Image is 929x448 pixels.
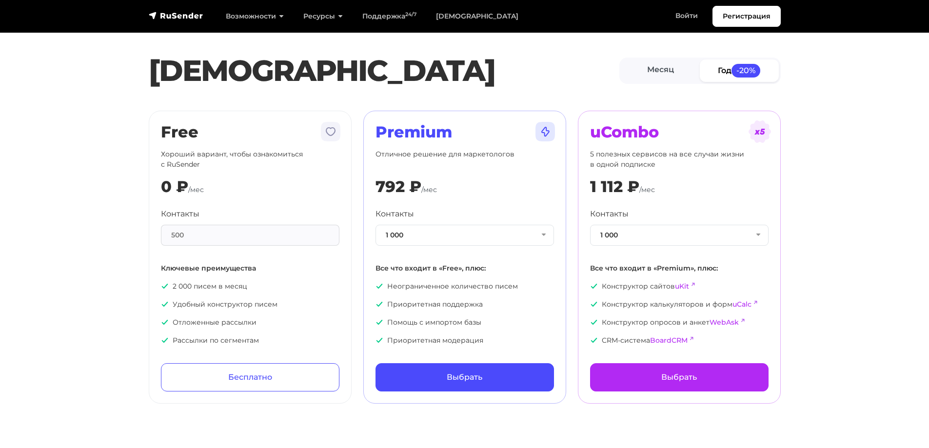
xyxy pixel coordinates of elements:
[590,177,639,196] div: 1 112 ₽
[590,317,769,328] p: Конструктор опросов и анкет
[161,300,169,308] img: icon-ok.svg
[426,6,528,26] a: [DEMOGRAPHIC_DATA]
[376,281,554,292] p: Неограниченное количество писем
[712,6,781,27] a: Регистрация
[405,11,416,18] sup: 24/7
[376,363,554,391] a: Выбрать
[376,317,554,328] p: Помощь с импортом базы
[534,120,557,143] img: tarif-premium.svg
[376,225,554,246] button: 1 000
[376,149,554,170] p: Отличное решение для маркетологов
[188,185,204,194] span: /мес
[149,53,619,88] h1: [DEMOGRAPHIC_DATA]
[590,318,598,326] img: icon-ok.svg
[590,208,629,220] label: Контакты
[376,263,554,273] p: Все что входит в «Free», плюс:
[376,282,383,290] img: icon-ok.svg
[161,282,169,290] img: icon-ok.svg
[590,336,598,344] img: icon-ok.svg
[294,6,353,26] a: Ресурсы
[590,363,769,391] a: Выбрать
[161,363,339,391] a: Бесплатно
[161,299,339,310] p: Удобный конструктор писем
[376,299,554,310] p: Приоритетная поддержка
[590,299,769,310] p: Конструктор калькуляторов и форм
[590,123,769,141] h2: uCombo
[421,185,437,194] span: /мес
[732,300,751,309] a: uCalc
[590,281,769,292] p: Конструктор сайтов
[376,336,383,344] img: icon-ok.svg
[639,185,655,194] span: /мес
[161,281,339,292] p: 2 000 писем в месяц
[376,318,383,326] img: icon-ok.svg
[710,318,739,327] a: WebAsk
[590,149,769,170] p: 5 полезных сервисов на все случаи жизни в одной подписке
[161,149,339,170] p: Хороший вариант, чтобы ознакомиться с RuSender
[149,11,203,20] img: RuSender
[161,335,339,346] p: Рассылки по сегментам
[376,123,554,141] h2: Premium
[161,263,339,273] p: Ключевые преимущества
[748,120,771,143] img: tarif-ucombo.svg
[376,177,421,196] div: 792 ₽
[590,282,598,290] img: icon-ok.svg
[590,225,769,246] button: 1 000
[650,336,688,345] a: BoardCRM
[590,335,769,346] p: CRM-система
[590,263,769,273] p: Все что входит в «Premium», плюс:
[666,6,708,26] a: Войти
[161,317,339,328] p: Отложенные рассылки
[216,6,294,26] a: Возможности
[161,318,169,326] img: icon-ok.svg
[376,208,414,220] label: Контакты
[376,335,554,346] p: Приоритетная модерация
[590,300,598,308] img: icon-ok.svg
[161,208,199,220] label: Контакты
[353,6,426,26] a: Поддержка24/7
[675,282,689,291] a: uKit
[161,123,339,141] h2: Free
[376,300,383,308] img: icon-ok.svg
[319,120,342,143] img: tarif-free.svg
[731,64,761,77] span: -20%
[161,177,188,196] div: 0 ₽
[161,336,169,344] img: icon-ok.svg
[700,59,779,81] a: Год
[621,59,700,81] a: Месяц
